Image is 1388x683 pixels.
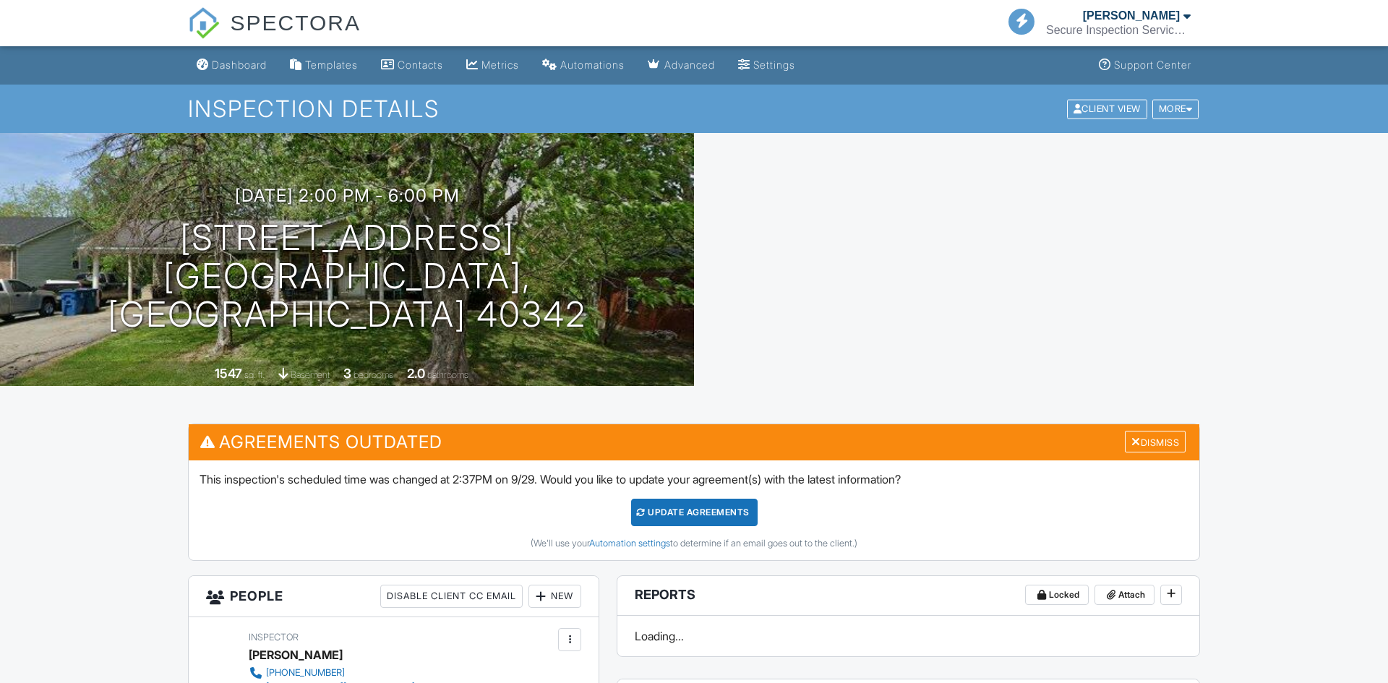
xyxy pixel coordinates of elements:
[1046,23,1191,38] div: Secure Inspection Services LLC
[642,52,721,79] a: Advanced
[1083,9,1180,23] div: [PERSON_NAME]
[189,576,599,617] h3: People
[589,538,670,549] a: Automation settings
[189,424,1199,460] h3: Agreements Outdated
[753,59,795,71] div: Settings
[230,7,361,38] span: SPECTORA
[1093,52,1197,79] a: Support Center
[235,186,460,205] h3: [DATE] 2:00 pm - 6:00 pm
[189,460,1199,560] div: This inspection's scheduled time was changed at 2:37PM on 9/29. Would you like to update your agr...
[732,52,801,79] a: Settings
[1066,103,1151,113] a: Client View
[188,7,220,39] img: The Best Home Inspection Software - Spectora
[284,52,364,79] a: Templates
[343,366,351,381] div: 3
[305,59,358,71] div: Templates
[380,585,523,608] div: Disable Client CC Email
[191,52,273,79] a: Dashboard
[291,369,330,380] span: basement
[375,52,449,79] a: Contacts
[266,667,345,679] div: [PHONE_NUMBER]
[560,59,625,71] div: Automations
[215,366,242,381] div: 1547
[460,52,525,79] a: Metrics
[631,499,758,526] div: Update Agreements
[1152,99,1199,119] div: More
[354,369,393,380] span: bedrooms
[398,59,443,71] div: Contacts
[249,632,299,643] span: Inspector
[249,644,343,666] div: [PERSON_NAME]
[188,96,1200,121] h1: Inspection Details
[188,22,361,48] a: SPECTORA
[212,59,267,71] div: Dashboard
[23,219,671,333] h1: [STREET_ADDRESS] [GEOGRAPHIC_DATA], [GEOGRAPHIC_DATA] 40342
[664,59,715,71] div: Advanced
[1125,431,1186,453] div: Dismiss
[536,52,630,79] a: Automations (Basic)
[481,59,519,71] div: Metrics
[1067,99,1147,119] div: Client View
[407,366,425,381] div: 2.0
[427,369,468,380] span: bathrooms
[244,369,265,380] span: sq. ft.
[249,666,415,680] a: [PHONE_NUMBER]
[528,585,581,608] div: New
[1114,59,1191,71] div: Support Center
[200,538,1188,549] div: (We'll use your to determine if an email goes out to the client.)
